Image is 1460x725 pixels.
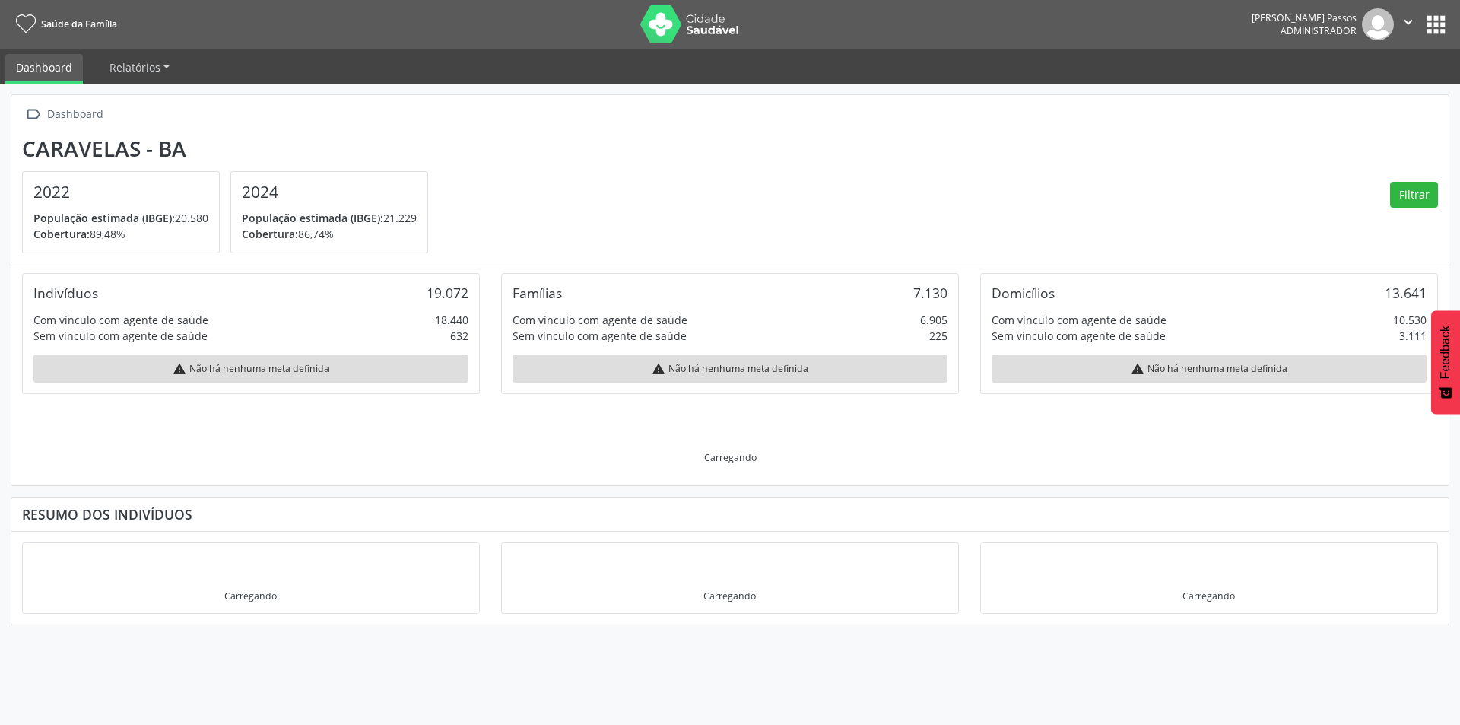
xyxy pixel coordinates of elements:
[1393,312,1427,328] div: 10.530
[109,60,160,75] span: Relatórios
[1400,14,1417,30] i: 
[450,328,468,344] div: 632
[513,312,687,328] div: Com vínculo com agente de saúde
[242,211,383,225] span: População estimada (IBGE):
[22,136,439,161] div: Caravelas - BA
[1394,8,1423,40] button: 
[992,355,1427,383] div: Não há nenhuma meta definida
[652,362,665,376] i: warning
[33,211,175,225] span: População estimada (IBGE):
[33,183,208,202] h4: 2022
[33,285,98,301] div: Indivíduos
[513,285,562,301] div: Famílias
[1252,11,1357,24] div: [PERSON_NAME] Passos
[1131,362,1144,376] i: warning
[33,210,208,226] p: 20.580
[33,355,468,383] div: Não há nenhuma meta definida
[1439,326,1452,379] span: Feedback
[44,103,106,126] div: Dashboard
[11,11,117,37] a: Saúde da Família
[242,210,417,226] p: 21.229
[992,312,1166,328] div: Com vínculo com agente de saúde
[513,355,947,383] div: Não há nenhuma meta definida
[513,328,687,344] div: Sem vínculo com agente de saúde
[929,328,947,344] div: 225
[703,590,756,603] div: Carregando
[913,285,947,301] div: 7.130
[242,183,417,202] h4: 2024
[99,54,180,81] a: Relatórios
[704,451,757,464] div: Carregando
[1385,285,1427,301] div: 13.641
[1390,182,1438,208] button: Filtrar
[22,103,44,126] i: 
[33,328,208,344] div: Sem vínculo com agente de saúde
[1362,8,1394,40] img: img
[1182,590,1235,603] div: Carregando
[224,590,277,603] div: Carregando
[242,226,417,242] p: 86,74%
[992,285,1055,301] div: Domicílios
[22,506,1438,523] div: Resumo dos indivíduos
[5,54,83,84] a: Dashboard
[920,312,947,328] div: 6.905
[427,285,468,301] div: 19.072
[33,227,90,241] span: Cobertura:
[992,328,1166,344] div: Sem vínculo com agente de saúde
[242,227,298,241] span: Cobertura:
[1399,328,1427,344] div: 3.111
[173,362,186,376] i: warning
[33,312,208,328] div: Com vínculo com agente de saúde
[1423,11,1449,38] button: apps
[1431,310,1460,414] button: Feedback - Mostrar pesquisa
[33,226,208,242] p: 89,48%
[1281,24,1357,37] span: Administrador
[435,312,468,328] div: 18.440
[22,103,106,126] a:  Dashboard
[41,17,117,30] span: Saúde da Família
